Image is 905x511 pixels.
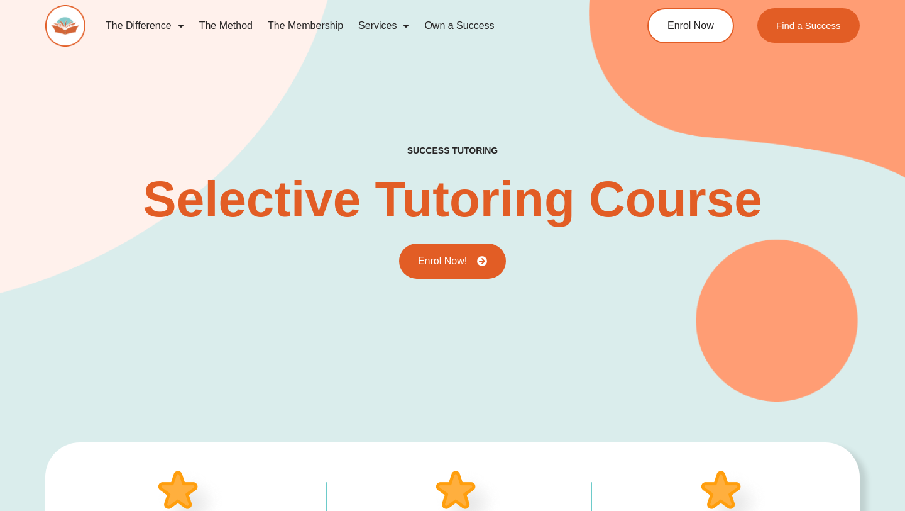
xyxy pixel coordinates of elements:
span: Enrol Now! [418,256,467,266]
a: The Method [192,11,260,40]
h2: Selective Tutoring Course [143,174,762,225]
span: Find a Success [776,21,841,30]
a: Services [351,11,417,40]
a: The Membership [260,11,351,40]
a: Own a Success [417,11,502,40]
a: Enrol Now! [399,244,506,279]
a: Find a Success [757,8,860,43]
span: Enrol Now [667,21,714,31]
nav: Menu [98,11,601,40]
a: Enrol Now [647,8,734,43]
a: The Difference [98,11,192,40]
h4: success tutoring [407,145,498,156]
